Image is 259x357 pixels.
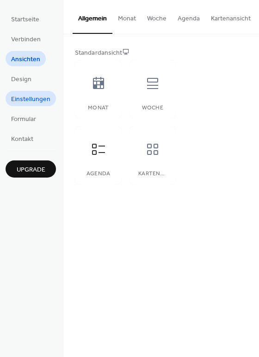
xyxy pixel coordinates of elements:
a: Ansichten [6,51,46,66]
div: Monat [84,105,112,111]
span: Formular [11,115,36,124]
div: Agenda [84,171,112,177]
a: Einstellungen [6,91,56,106]
a: Formular [6,111,42,126]
span: Einstellungen [11,95,50,104]
button: Upgrade [6,160,56,178]
div: Standardansicht [75,48,246,58]
span: Ansichten [11,55,40,64]
span: Upgrade [17,165,45,175]
div: Kartenansicht [138,171,166,177]
a: Design [6,71,37,86]
span: Kontakt [11,134,33,144]
span: Verbinden [11,35,41,45]
span: Design [11,75,31,84]
span: Startseite [11,15,39,25]
div: Woche [138,105,166,111]
a: Startseite [6,11,45,26]
a: Verbinden [6,31,46,46]
a: Kontakt [6,131,39,146]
